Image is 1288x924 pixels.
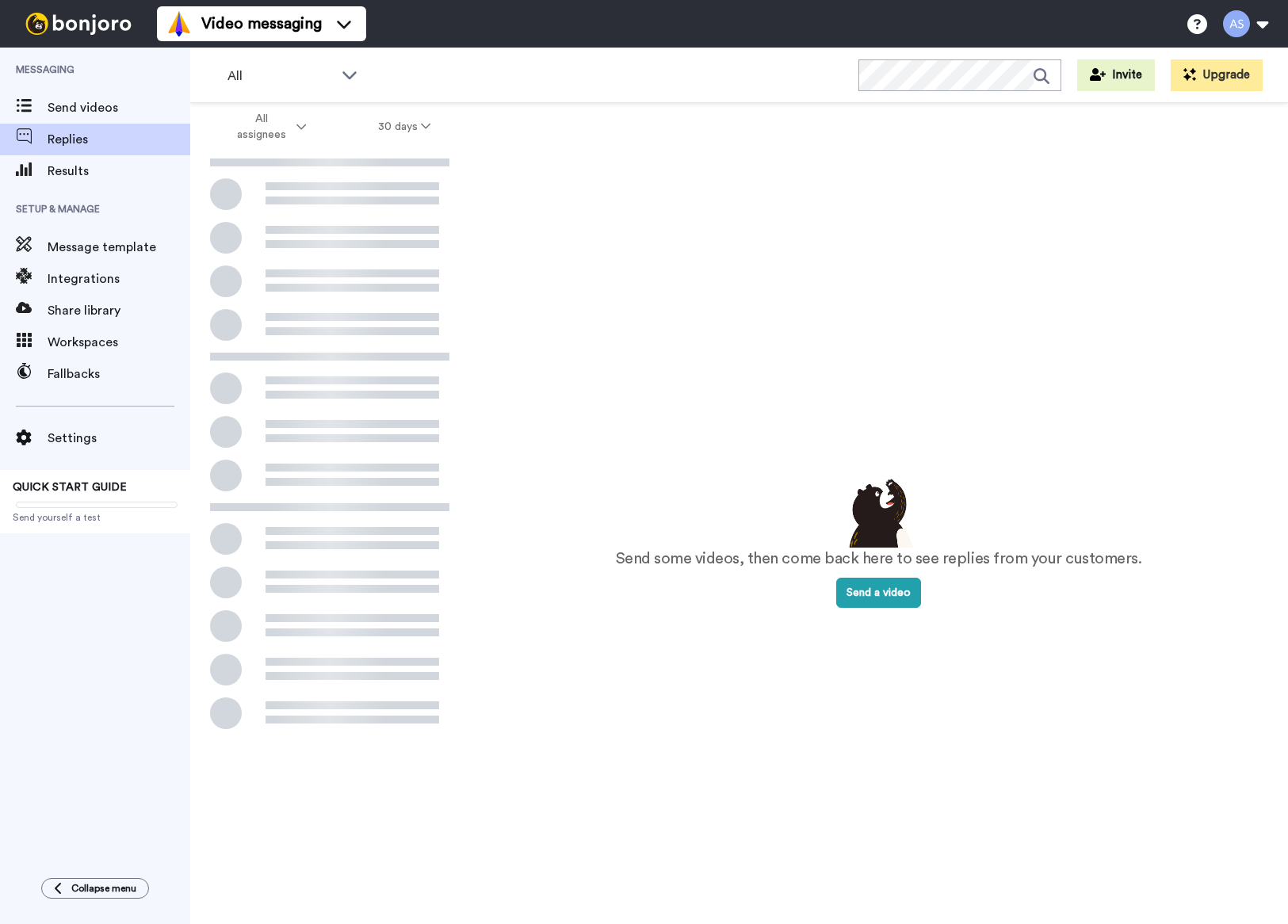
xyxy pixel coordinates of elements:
[48,238,190,257] span: Message template
[71,882,136,895] span: Collapse menu
[839,475,919,548] img: results-emptystates.png
[227,67,334,86] span: All
[229,111,293,143] span: All assignees
[48,333,190,352] span: Workspaces
[48,269,190,288] span: Integrations
[19,13,138,35] img: bj-logo-header-white.svg
[201,13,322,35] span: Video messaging
[41,878,149,899] button: Collapse menu
[13,482,127,493] span: QUICK START GUIDE
[1171,59,1263,91] button: Upgrade
[48,98,190,117] span: Send videos
[48,162,190,181] span: Results
[13,511,178,524] span: Send yourself a test
[166,11,192,36] img: vm-color.svg
[342,113,467,141] button: 30 days
[193,105,342,149] button: All assignees
[48,301,190,320] span: Share library
[836,587,921,598] a: Send a video
[616,548,1142,571] p: Send some videos, then come back here to see replies from your customers.
[836,578,921,608] button: Send a video
[1077,59,1155,91] button: Invite
[48,429,190,448] span: Settings
[48,130,190,149] span: Replies
[48,365,190,384] span: Fallbacks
